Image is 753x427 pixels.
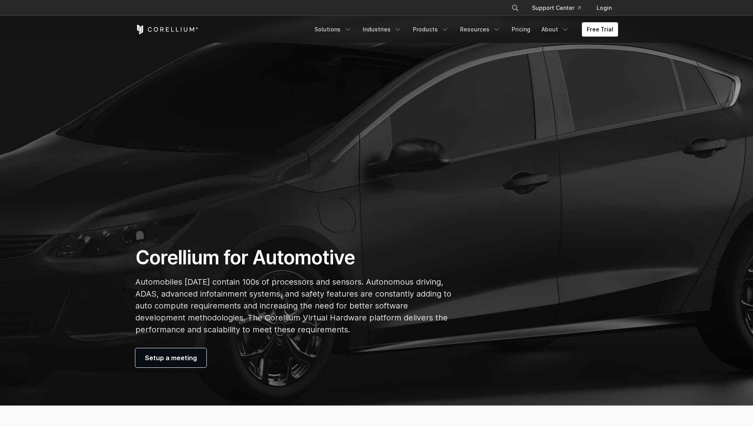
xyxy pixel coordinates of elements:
span: Setup a meeting [145,353,197,363]
a: Free Trial [582,22,618,37]
h1: Corellium for Automotive [135,246,452,270]
button: Search [508,1,522,15]
div: Navigation Menu [502,1,618,15]
a: Support Center [526,1,587,15]
a: About [537,22,574,37]
a: Corellium Home [135,25,198,34]
a: Login [590,1,618,15]
a: Pricing [507,22,535,37]
a: Setup a meeting [135,348,206,367]
div: Navigation Menu [310,22,618,37]
a: Resources [455,22,505,37]
a: Solutions [310,22,356,37]
a: Industries [358,22,406,37]
p: Automobiles [DATE] contain 100s of processors and sensors. Autonomous driving, ADAS, advanced inf... [135,276,452,336]
a: Products [408,22,454,37]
